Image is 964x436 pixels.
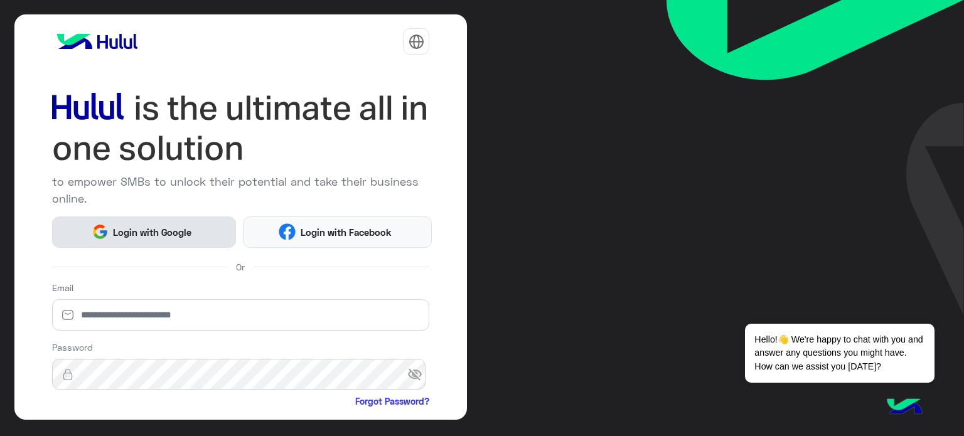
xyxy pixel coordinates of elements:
[52,216,236,248] button: Login with Google
[52,368,83,381] img: lock
[243,216,432,248] button: Login with Facebook
[409,34,424,50] img: tab
[52,29,142,54] img: logo
[236,260,245,274] span: Or
[52,309,83,321] img: email
[355,395,429,408] a: Forgot Password?
[882,386,926,430] img: hulul-logo.png
[52,88,430,169] img: hululLoginTitle_EN.svg
[52,173,430,207] p: to empower SMBs to unlock their potential and take their business online.
[109,225,196,240] span: Login with Google
[92,223,109,240] img: Google
[745,324,934,383] span: Hello!👋 We're happy to chat with you and answer any questions you might have. How can we assist y...
[52,341,93,354] label: Password
[407,363,430,386] span: visibility_off
[52,281,73,294] label: Email
[279,223,296,240] img: Facebook
[296,225,396,240] span: Login with Facebook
